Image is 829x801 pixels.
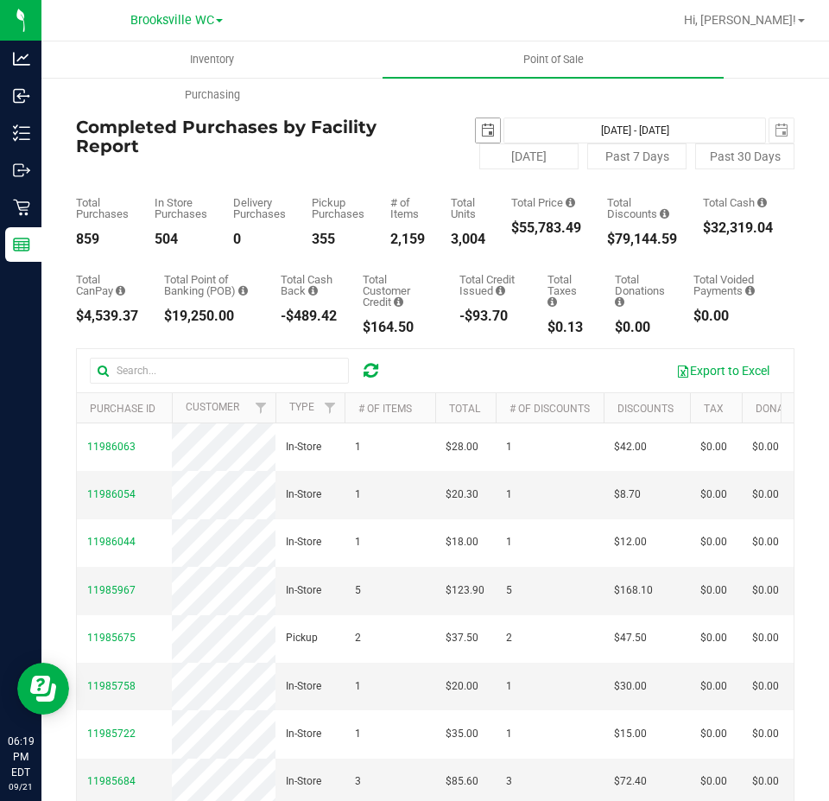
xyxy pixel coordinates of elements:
[164,274,255,296] div: Total Point of Banking (POB)
[700,678,727,695] span: $0.00
[90,358,349,384] input: Search...
[286,726,321,742] span: In-Store
[451,232,485,246] div: 3,004
[87,584,136,596] span: 11985967
[281,274,337,296] div: Total Cash Back
[355,773,361,790] span: 3
[312,232,364,246] div: 355
[684,13,796,27] span: Hi, [PERSON_NAME]!
[87,680,136,692] span: 11985758
[286,534,321,550] span: In-Store
[363,321,433,334] div: $164.50
[752,678,779,695] span: $0.00
[186,401,239,413] a: Customer
[752,773,779,790] span: $0.00
[355,486,361,503] span: 1
[500,52,607,67] span: Point of Sale
[8,780,34,793] p: 09/21
[615,296,624,308] i: Sum of all round-up-to-next-dollar total price adjustments for all purchases in the date range.
[355,630,361,646] span: 2
[614,773,647,790] span: $72.40
[506,534,512,550] span: 1
[281,309,337,323] div: -$489.42
[614,582,653,599] span: $168.10
[700,630,727,646] span: $0.00
[449,403,480,415] a: Total
[87,632,136,644] span: 11985675
[700,582,727,599] span: $0.00
[286,486,321,503] span: In-Store
[13,124,30,142] inline-svg: Inventory
[614,439,647,455] span: $42.00
[316,393,345,423] a: Filter
[752,630,779,646] span: $0.00
[164,309,255,323] div: $19,250.00
[587,143,687,169] button: Past 7 Days
[383,41,724,78] a: Point of Sale
[161,87,263,103] span: Purchasing
[76,118,435,156] h4: Completed Purchases by Facility Report
[446,486,478,503] span: $20.30
[355,534,361,550] span: 1
[752,534,779,550] span: $0.00
[394,296,403,308] i: Sum of the successful, non-voided payments using account credit for all purchases in the date range.
[506,582,512,599] span: 5
[355,726,361,742] span: 1
[614,630,647,646] span: $47.50
[752,439,779,455] span: $0.00
[446,582,484,599] span: $123.90
[703,197,773,208] div: Total Cash
[363,274,433,308] div: Total Customer Credit
[355,678,361,695] span: 1
[87,775,136,787] span: 11985684
[238,285,248,296] i: Sum of the successful, non-voided point-of-banking payment transactions, both via payment termina...
[358,403,412,415] a: # of Items
[547,321,588,334] div: $0.13
[355,439,361,455] span: 1
[693,309,769,323] div: $0.00
[446,726,478,742] span: $35.00
[446,678,478,695] span: $20.00
[446,534,478,550] span: $18.00
[752,486,779,503] span: $0.00
[614,534,647,550] span: $12.00
[614,486,641,503] span: $8.70
[13,50,30,67] inline-svg: Analytics
[695,143,794,169] button: Past 30 Days
[155,197,207,219] div: In Store Purchases
[13,162,30,179] inline-svg: Outbound
[607,232,677,246] div: $79,144.59
[506,773,512,790] span: 3
[700,726,727,742] span: $0.00
[87,728,136,740] span: 11985722
[607,197,677,219] div: Total Discounts
[87,536,136,548] span: 11986044
[233,197,286,219] div: Delivery Purchases
[390,197,425,219] div: # of Items
[704,403,724,415] a: Tax
[446,773,478,790] span: $85.60
[614,726,647,742] span: $15.00
[614,678,647,695] span: $30.00
[479,143,579,169] button: [DATE]
[700,439,727,455] span: $0.00
[130,13,214,28] span: Brooksville WC
[76,197,129,219] div: Total Purchases
[752,726,779,742] span: $0.00
[752,582,779,599] span: $0.00
[745,285,755,296] i: Sum of all voided payment transaction amounts, excluding tips and transaction fees, for all purch...
[355,582,361,599] span: 5
[155,232,207,246] div: 504
[665,356,781,385] button: Export to Excel
[703,221,773,235] div: $32,319.04
[615,274,668,308] div: Total Donations
[446,630,478,646] span: $37.50
[286,439,321,455] span: In-Store
[286,630,318,646] span: Pickup
[116,285,125,296] i: Sum of the successful, non-voided CanPay payment transactions for all purchases in the date range.
[700,773,727,790] span: $0.00
[506,439,512,455] span: 1
[167,52,257,67] span: Inventory
[693,274,769,296] div: Total Voided Payments
[76,309,138,323] div: $4,539.37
